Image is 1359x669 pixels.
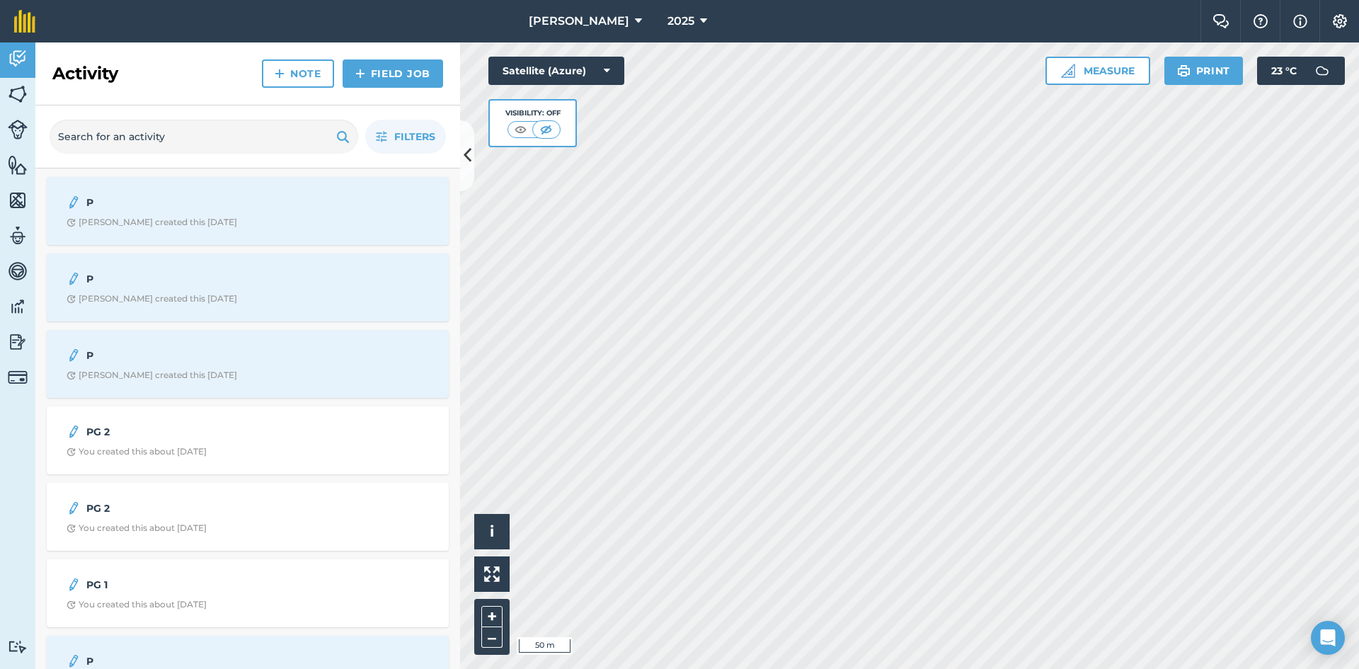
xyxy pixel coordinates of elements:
img: Two speech bubbles overlapping with the left bubble in the forefront [1212,14,1229,28]
button: Measure [1045,57,1150,85]
a: PClock with arrow pointing clockwise[PERSON_NAME] created this [DATE] [55,338,440,389]
div: [PERSON_NAME] created this [DATE] [67,293,237,304]
div: Visibility: Off [505,108,561,119]
span: 23 ° C [1271,57,1297,85]
button: Print [1164,57,1244,85]
img: svg+xml;base64,PHN2ZyB4bWxucz0iaHR0cDovL3d3dy53My5vcmcvMjAwMC9zdmciIHdpZHRoPSI1MCIgaGVpZ2h0PSI0MC... [512,122,529,137]
img: A cog icon [1331,14,1348,28]
strong: P [86,653,311,669]
img: svg+xml;base64,PD94bWwgdmVyc2lvbj0iMS4wIiBlbmNvZGluZz0idXRmLTgiPz4KPCEtLSBHZW5lcmF0b3I6IEFkb2JlIE... [8,640,28,653]
div: You created this about [DATE] [67,446,207,457]
img: svg+xml;base64,PD94bWwgdmVyc2lvbj0iMS4wIiBlbmNvZGluZz0idXRmLTgiPz4KPCEtLSBHZW5lcmF0b3I6IEFkb2JlIE... [67,194,81,211]
a: Note [262,59,334,88]
img: Clock with arrow pointing clockwise [67,524,76,533]
img: Clock with arrow pointing clockwise [67,371,76,380]
img: svg+xml;base64,PHN2ZyB4bWxucz0iaHR0cDovL3d3dy53My5vcmcvMjAwMC9zdmciIHdpZHRoPSI1MCIgaGVpZ2h0PSI0MC... [537,122,555,137]
h2: Activity [52,62,118,85]
a: Field Job [343,59,443,88]
strong: P [86,348,311,363]
img: svg+xml;base64,PD94bWwgdmVyc2lvbj0iMS4wIiBlbmNvZGluZz0idXRmLTgiPz4KPCEtLSBHZW5lcmF0b3I6IEFkb2JlIE... [8,296,28,317]
button: – [481,627,503,648]
strong: P [86,271,311,287]
img: fieldmargin Logo [14,10,35,33]
span: i [490,522,494,540]
img: Clock with arrow pointing clockwise [67,600,76,610]
img: svg+xml;base64,PHN2ZyB4bWxucz0iaHR0cDovL3d3dy53My5vcmcvMjAwMC9zdmciIHdpZHRoPSIxOSIgaGVpZ2h0PSIyNC... [336,128,350,145]
a: PG 2Clock with arrow pointing clockwiseYou created this about [DATE] [55,491,440,542]
span: [PERSON_NAME] [529,13,629,30]
img: svg+xml;base64,PD94bWwgdmVyc2lvbj0iMS4wIiBlbmNvZGluZz0idXRmLTgiPz4KPCEtLSBHZW5lcmF0b3I6IEFkb2JlIE... [67,576,81,593]
img: svg+xml;base64,PD94bWwgdmVyc2lvbj0iMS4wIiBlbmNvZGluZz0idXRmLTgiPz4KPCEtLSBHZW5lcmF0b3I6IEFkb2JlIE... [67,423,81,440]
button: i [474,514,510,549]
a: PG 1Clock with arrow pointing clockwiseYou created this about [DATE] [55,568,440,619]
img: svg+xml;base64,PD94bWwgdmVyc2lvbj0iMS4wIiBlbmNvZGluZz0idXRmLTgiPz4KPCEtLSBHZW5lcmF0b3I6IEFkb2JlIE... [8,48,28,69]
img: Clock with arrow pointing clockwise [67,447,76,457]
button: + [481,606,503,627]
img: Four arrows, one pointing top left, one top right, one bottom right and the last bottom left [484,566,500,582]
span: Filters [394,129,435,144]
img: svg+xml;base64,PHN2ZyB4bWxucz0iaHR0cDovL3d3dy53My5vcmcvMjAwMC9zdmciIHdpZHRoPSI1NiIgaGVpZ2h0PSI2MC... [8,154,28,176]
strong: PG 1 [86,577,311,593]
div: [PERSON_NAME] created this [DATE] [67,370,237,381]
div: You created this about [DATE] [67,599,207,610]
img: Ruler icon [1061,64,1075,78]
div: [PERSON_NAME] created this [DATE] [67,217,237,228]
strong: PG 2 [86,501,311,516]
img: Clock with arrow pointing clockwise [67,295,76,304]
img: svg+xml;base64,PHN2ZyB4bWxucz0iaHR0cDovL3d3dy53My5vcmcvMjAwMC9zdmciIHdpZHRoPSI1NiIgaGVpZ2h0PSI2MC... [8,190,28,211]
img: svg+xml;base64,PHN2ZyB4bWxucz0iaHR0cDovL3d3dy53My5vcmcvMjAwMC9zdmciIHdpZHRoPSIxNyIgaGVpZ2h0PSIxNy... [1293,13,1307,30]
div: Open Intercom Messenger [1311,621,1345,655]
img: Clock with arrow pointing clockwise [67,218,76,227]
img: svg+xml;base64,PHN2ZyB4bWxucz0iaHR0cDovL3d3dy53My5vcmcvMjAwMC9zdmciIHdpZHRoPSI1NiIgaGVpZ2h0PSI2MC... [8,84,28,105]
a: PClock with arrow pointing clockwise[PERSON_NAME] created this [DATE] [55,262,440,313]
button: Satellite (Azure) [488,57,624,85]
img: svg+xml;base64,PD94bWwgdmVyc2lvbj0iMS4wIiBlbmNvZGluZz0idXRmLTgiPz4KPCEtLSBHZW5lcmF0b3I6IEFkb2JlIE... [8,261,28,282]
a: PG 2Clock with arrow pointing clockwiseYou created this about [DATE] [55,415,440,466]
div: You created this about [DATE] [67,522,207,534]
strong: PG 2 [86,424,311,440]
button: 23 °C [1257,57,1345,85]
button: Filters [365,120,446,154]
strong: P [86,195,311,210]
img: svg+xml;base64,PHN2ZyB4bWxucz0iaHR0cDovL3d3dy53My5vcmcvMjAwMC9zdmciIHdpZHRoPSIxOSIgaGVpZ2h0PSIyNC... [1177,62,1191,79]
img: A question mark icon [1252,14,1269,28]
img: svg+xml;base64,PHN2ZyB4bWxucz0iaHR0cDovL3d3dy53My5vcmcvMjAwMC9zdmciIHdpZHRoPSIxNCIgaGVpZ2h0PSIyNC... [355,65,365,82]
img: svg+xml;base64,PD94bWwgdmVyc2lvbj0iMS4wIiBlbmNvZGluZz0idXRmLTgiPz4KPCEtLSBHZW5lcmF0b3I6IEFkb2JlIE... [67,500,81,517]
a: PClock with arrow pointing clockwise[PERSON_NAME] created this [DATE] [55,185,440,236]
img: svg+xml;base64,PD94bWwgdmVyc2lvbj0iMS4wIiBlbmNvZGluZz0idXRmLTgiPz4KPCEtLSBHZW5lcmF0b3I6IEFkb2JlIE... [1308,57,1336,85]
img: svg+xml;base64,PHN2ZyB4bWxucz0iaHR0cDovL3d3dy53My5vcmcvMjAwMC9zdmciIHdpZHRoPSIxNCIgaGVpZ2h0PSIyNC... [275,65,285,82]
span: 2025 [667,13,694,30]
img: svg+xml;base64,PD94bWwgdmVyc2lvbj0iMS4wIiBlbmNvZGluZz0idXRmLTgiPz4KPCEtLSBHZW5lcmF0b3I6IEFkb2JlIE... [8,225,28,246]
input: Search for an activity [50,120,358,154]
img: svg+xml;base64,PD94bWwgdmVyc2lvbj0iMS4wIiBlbmNvZGluZz0idXRmLTgiPz4KPCEtLSBHZW5lcmF0b3I6IEFkb2JlIE... [8,331,28,353]
img: svg+xml;base64,PD94bWwgdmVyc2lvbj0iMS4wIiBlbmNvZGluZz0idXRmLTgiPz4KPCEtLSBHZW5lcmF0b3I6IEFkb2JlIE... [8,120,28,139]
img: svg+xml;base64,PD94bWwgdmVyc2lvbj0iMS4wIiBlbmNvZGluZz0idXRmLTgiPz4KPCEtLSBHZW5lcmF0b3I6IEFkb2JlIE... [8,367,28,387]
img: svg+xml;base64,PD94bWwgdmVyc2lvbj0iMS4wIiBlbmNvZGluZz0idXRmLTgiPz4KPCEtLSBHZW5lcmF0b3I6IEFkb2JlIE... [67,270,81,287]
img: svg+xml;base64,PD94bWwgdmVyc2lvbj0iMS4wIiBlbmNvZGluZz0idXRmLTgiPz4KPCEtLSBHZW5lcmF0b3I6IEFkb2JlIE... [67,347,81,364]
